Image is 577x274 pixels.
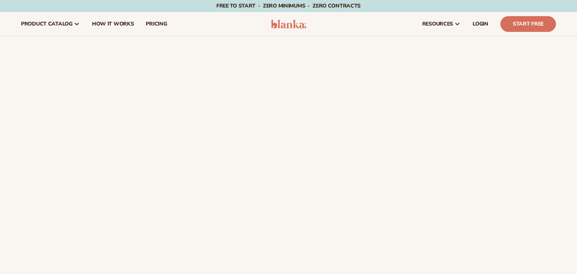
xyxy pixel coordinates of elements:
a: product catalog [15,12,86,36]
a: Start Free [500,16,556,32]
span: resources [422,21,453,27]
span: pricing [146,21,167,27]
a: How It Works [86,12,140,36]
a: pricing [140,12,173,36]
span: product catalog [21,21,73,27]
img: logo [271,20,307,29]
a: resources [416,12,467,36]
span: Free to start · ZERO minimums · ZERO contracts [216,2,361,9]
span: How It Works [92,21,134,27]
span: LOGIN [473,21,488,27]
a: LOGIN [467,12,494,36]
